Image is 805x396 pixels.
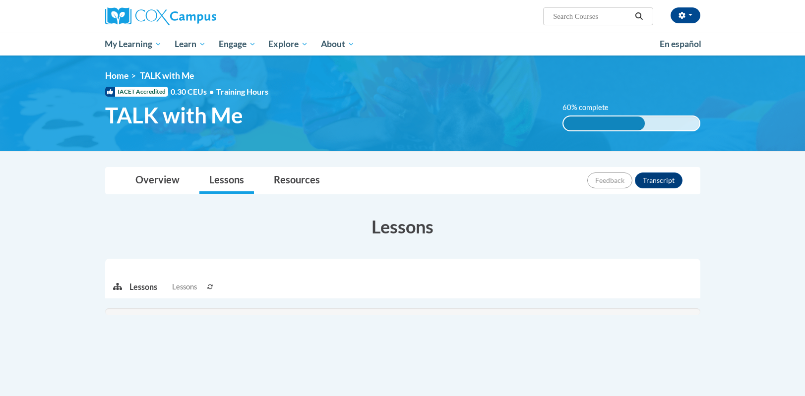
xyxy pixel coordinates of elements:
[321,38,355,50] span: About
[129,282,157,292] p: Lessons
[216,87,268,96] span: Training Hours
[264,168,330,194] a: Resources
[175,38,206,50] span: Learn
[105,70,128,81] a: Home
[219,38,256,50] span: Engage
[563,116,645,130] div: 60% complete
[105,38,162,50] span: My Learning
[268,38,308,50] span: Explore
[140,70,194,81] span: TALK with Me
[212,33,262,56] a: Engage
[168,33,212,56] a: Learn
[631,10,646,22] button: Search
[105,102,243,128] span: TALK with Me
[262,33,314,56] a: Explore
[660,39,701,49] span: En español
[172,282,197,292] span: Lessons
[105,87,168,97] span: IACET Accredited
[562,102,619,113] label: 60% complete
[552,10,631,22] input: Search Courses
[314,33,361,56] a: About
[587,172,632,188] button: Feedback
[199,168,254,194] a: Lessons
[635,172,682,188] button: Transcript
[209,87,214,96] span: •
[671,7,700,23] button: Account Settings
[171,86,216,97] span: 0.30 CEUs
[105,7,294,25] a: Cox Campus
[90,33,715,56] div: Main menu
[105,214,700,239] h3: Lessons
[125,168,189,194] a: Overview
[653,34,708,55] a: En español
[105,7,216,25] img: Cox Campus
[99,33,169,56] a: My Learning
